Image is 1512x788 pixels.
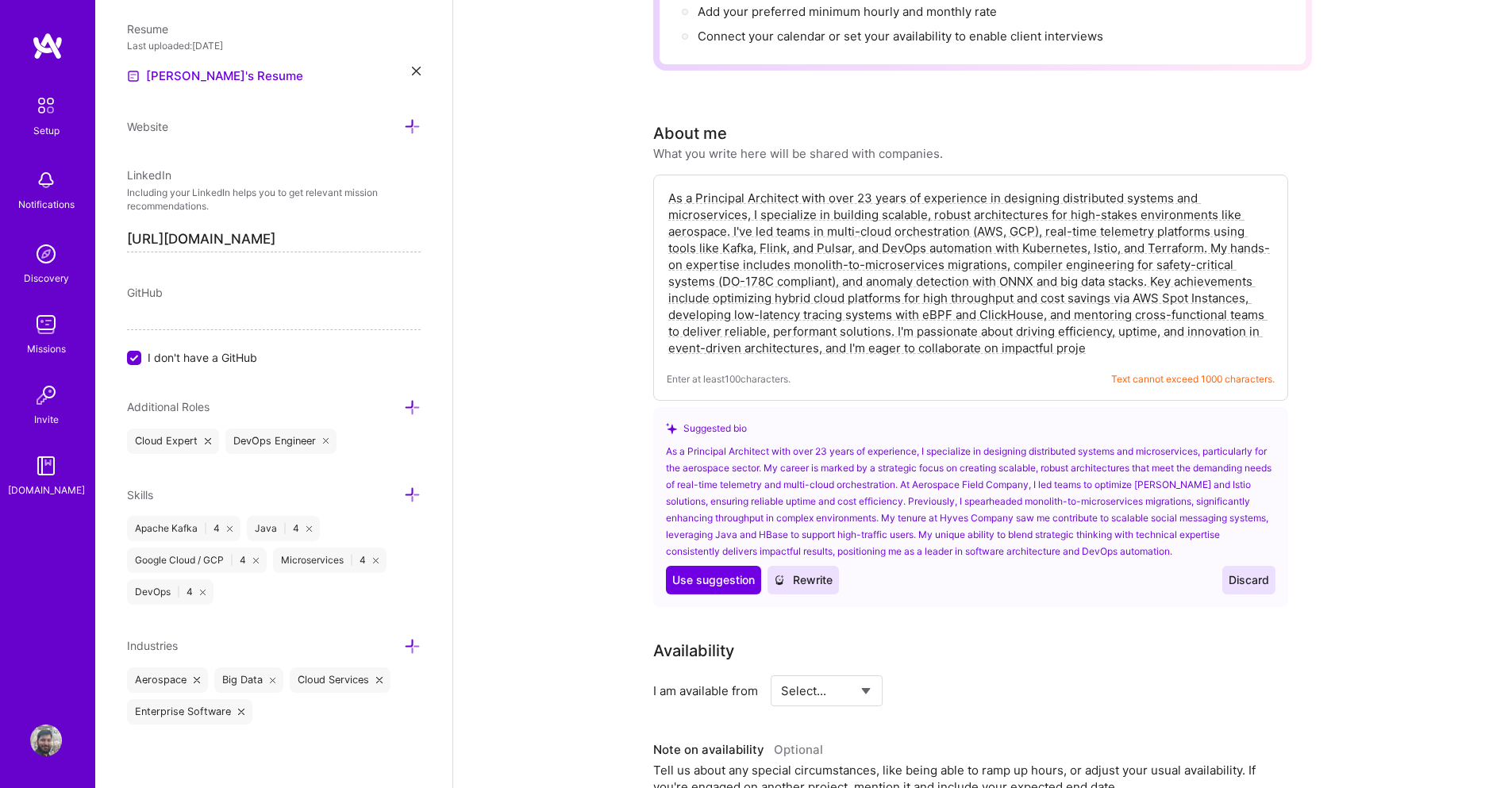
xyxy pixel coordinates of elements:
div: Microservices 4 [273,548,387,573]
button: Use suggestion [666,566,761,594]
img: guide book [30,450,62,482]
div: Big Data [214,667,284,693]
img: Resume [127,70,140,83]
span: Skills [127,488,153,502]
div: Notifications [18,196,75,213]
div: Invite [34,411,59,428]
span: LinkedIn [127,168,171,182]
div: Enterprise Software [127,699,252,725]
span: Use suggestion [672,572,755,588]
div: Setup [33,122,60,139]
div: What you write here will be shared with companies. [653,145,943,162]
span: Rewrite [774,572,833,588]
img: discovery [30,238,62,270]
div: About me [653,121,727,145]
span: | [283,522,287,535]
img: Invite [30,379,62,411]
i: icon CrystalBall [774,575,785,586]
i: icon Close [323,438,329,444]
span: Optional [774,742,823,757]
span: I don't have a GitHub [148,349,257,366]
span: GitHub [127,286,163,299]
i: icon Close [376,677,383,683]
div: DevOps Engineer [225,429,337,454]
span: Additional Roles [127,400,210,413]
i: icon Close [306,526,312,532]
div: Apache Kafka 4 [127,516,240,541]
img: logo [32,32,63,60]
div: Cloud Services [290,667,391,693]
div: Last uploaded: [DATE] [127,37,421,54]
div: Google Cloud / GCP 4 [127,548,267,573]
div: Aerospace [127,667,208,693]
i: icon Close [270,677,276,683]
span: Enter at least 100 characters. [667,371,791,387]
span: Industries [127,639,178,652]
div: Note on availability [653,738,823,762]
i: icon Close [373,558,379,563]
img: bell [30,164,62,196]
i: icon Close [205,438,211,444]
span: Discard [1229,572,1269,588]
img: User Avatar [30,725,62,756]
p: Including your LinkedIn helps you to get relevant mission recommendations. [127,186,421,213]
span: | [350,554,353,567]
i: icon Close [194,677,200,683]
span: Add your preferred minimum hourly and monthly rate [698,4,997,19]
a: User Avatar [26,725,66,756]
span: | [177,586,180,598]
i: icon SuggestedTeams [666,422,677,433]
i: icon Close [200,590,206,595]
a: [PERSON_NAME]'s Resume [127,67,303,86]
button: Rewrite [768,566,839,594]
div: As a Principal Architect with over 23 years of experience, I specialize in designing distributed ... [666,443,1275,559]
span: | [230,554,233,567]
i: icon Close [227,526,233,532]
i: icon Close [412,67,421,75]
span: Connect your calendar or set your availability to enable client interviews [698,29,1103,44]
span: Website [127,120,168,133]
textarea: As a Principal Architect with over 23 years of experience in designing distributed systems and mi... [667,188,1275,358]
i: icon Close [253,558,259,563]
img: teamwork [30,309,62,340]
div: Suggested bio [666,420,1275,436]
div: Missions [27,340,66,357]
div: Discovery [24,270,69,286]
span: Text cannot exceed 1000 characters. [1111,371,1275,387]
i: icon Close [238,709,244,715]
div: I am available from [653,682,758,699]
button: Discard [1222,566,1275,594]
div: Availability [653,639,734,663]
div: Cloud Expert [127,429,219,454]
img: setup [29,89,63,122]
span: | [204,522,207,535]
div: DevOps 4 [127,579,214,605]
div: Java 4 [247,516,320,541]
div: [DOMAIN_NAME] [8,482,85,498]
span: Resume [127,22,168,36]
